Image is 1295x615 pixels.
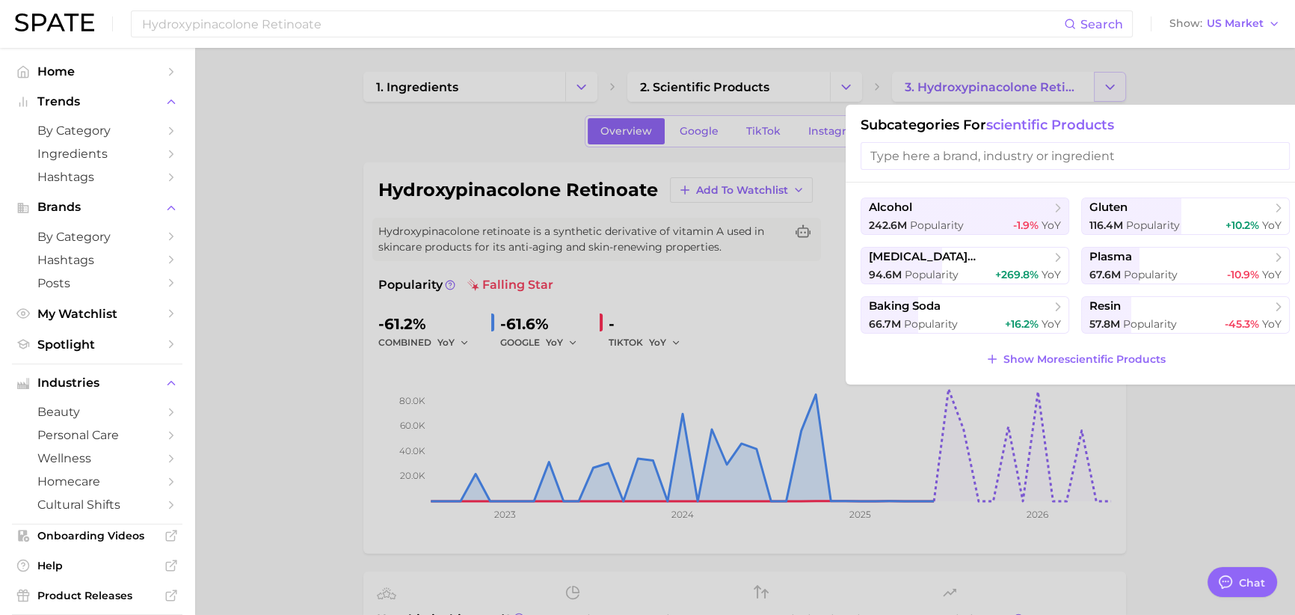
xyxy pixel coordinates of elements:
a: Posts [12,272,182,295]
span: +269.8% [995,268,1039,281]
span: My Watchlist [37,307,157,321]
span: Onboarding Videos [37,529,157,542]
span: Spotlight [37,337,157,352]
span: -10.9% [1227,268,1259,281]
a: Ingredients [12,142,182,165]
a: beauty [12,400,182,423]
span: YoY [1042,268,1061,281]
button: [MEDICAL_DATA] [MEDICAL_DATA] dinucleotide (nad)94.6m Popularity+269.8% YoY [861,247,1069,284]
span: gluten [1089,201,1128,215]
a: cultural shifts [12,493,182,516]
span: Popularity [905,268,959,281]
span: cultural shifts [37,498,157,512]
span: 57.8m [1089,317,1120,331]
span: YoY [1042,218,1061,232]
button: Trends [12,91,182,113]
a: Hashtags [12,248,182,272]
span: plasma [1089,250,1132,264]
a: homecare [12,470,182,493]
span: 66.7m [869,317,901,331]
span: Ingredients [37,147,157,161]
span: Hashtags [37,170,157,184]
button: Show Morescientific products [982,349,1169,370]
span: Trends [37,95,157,108]
a: Spotlight [12,333,182,356]
span: beauty [37,405,157,419]
a: Hashtags [12,165,182,189]
button: Industries [12,372,182,394]
span: Posts [37,276,157,290]
span: 67.6m [1089,268,1121,281]
button: baking soda66.7m Popularity+16.2% YoY [861,296,1069,334]
button: Brands [12,196,182,218]
span: resin [1089,299,1121,313]
span: YoY [1262,268,1282,281]
button: plasma67.6m Popularity-10.9% YoY [1081,247,1290,284]
span: Product Releases [37,589,157,602]
span: wellness [37,451,157,465]
input: Search here for a brand, industry, or ingredient [141,11,1064,37]
a: Home [12,60,182,83]
span: Industries [37,376,157,390]
span: by Category [37,123,157,138]
span: alcohol [869,201,912,215]
span: YoY [1042,317,1061,331]
a: My Watchlist [12,302,182,325]
span: YoY [1262,317,1282,331]
span: baking soda [869,299,941,313]
span: +16.2% [1005,317,1039,331]
a: by Category [12,119,182,142]
span: Brands [37,201,157,214]
span: Hashtags [37,253,157,267]
span: Popularity [1123,317,1177,331]
button: alcohol242.6m Popularity-1.9% YoY [861,198,1069,235]
span: 116.4m [1089,218,1123,232]
span: Show [1169,19,1202,28]
span: YoY [1262,218,1282,232]
span: Search [1080,17,1123,31]
span: homecare [37,474,157,489]
a: wellness [12,447,182,470]
span: Popularity [1126,218,1180,232]
a: Help [12,554,182,577]
button: ShowUS Market [1166,14,1284,34]
a: Product Releases [12,584,182,607]
span: -1.9% [1013,218,1039,232]
span: [MEDICAL_DATA] [MEDICAL_DATA] dinucleotide (nad) [869,250,1051,264]
span: 242.6m [869,218,907,232]
span: Home [37,64,157,79]
span: Help [37,559,157,572]
a: Onboarding Videos [12,524,182,547]
span: +10.2% [1225,218,1259,232]
span: scientific products [986,117,1114,133]
span: by Category [37,230,157,244]
span: Show More scientific products [1003,353,1166,366]
span: personal care [37,428,157,442]
span: -45.3% [1225,317,1259,331]
span: Popularity [910,218,964,232]
input: Type here a brand, industry or ingredient [861,142,1290,170]
button: resin57.8m Popularity-45.3% YoY [1081,296,1290,334]
a: personal care [12,423,182,447]
img: SPATE [15,13,94,31]
span: Popularity [904,317,958,331]
span: 94.6m [869,268,902,281]
h1: Subcategories for [861,117,1290,133]
span: US Market [1207,19,1264,28]
a: by Category [12,225,182,248]
span: Popularity [1124,268,1178,281]
button: gluten116.4m Popularity+10.2% YoY [1081,198,1290,235]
